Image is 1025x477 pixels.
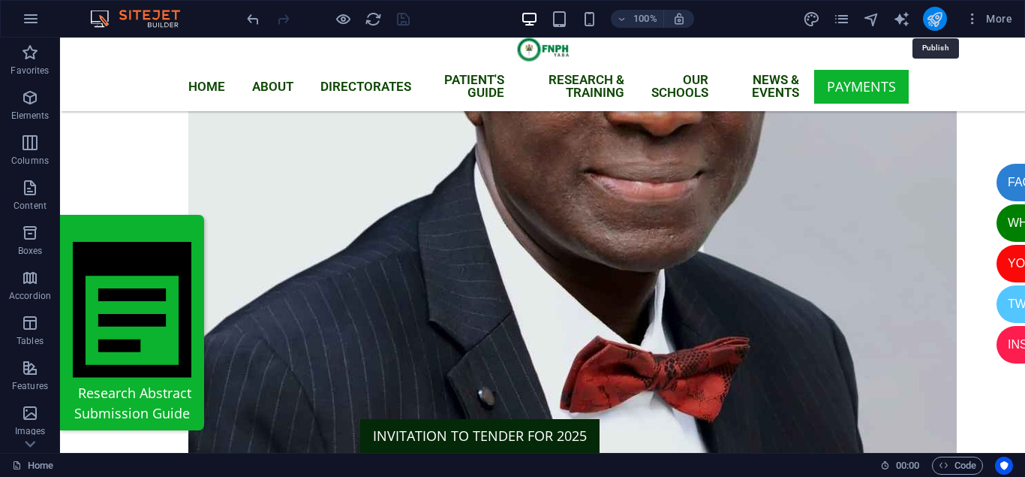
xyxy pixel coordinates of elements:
span: 00 00 [896,457,919,475]
button: More [959,7,1018,31]
h6: Session time [880,457,920,475]
p: Columns [11,155,49,167]
i: On resize automatically adjust zoom level to fit chosen device. [672,12,686,26]
span: More [965,11,1012,26]
p: Accordion [9,290,51,302]
button: Usercentrics [995,457,1013,475]
p: Features [12,380,48,392]
button: pages [833,10,851,28]
button: Code [932,457,983,475]
h6: 100% [633,10,657,28]
p: Favorites [11,65,49,77]
img: Editor Logo [86,10,199,28]
button: Click here to leave preview mode and continue editing [334,10,352,28]
p: Images [15,425,46,437]
p: Tables [17,335,44,347]
button: reload [364,10,382,28]
button: text_generator [893,10,911,28]
p: Elements [11,110,50,122]
button: design [803,10,821,28]
button: publish [923,7,947,31]
i: Design (Ctrl+Alt+Y) [803,11,820,28]
i: Undo: Change image height (Ctrl+Z) [245,11,262,28]
p: Content [14,200,47,212]
button: undo [244,10,262,28]
button: navigator [863,10,881,28]
a: Click to cancel selection. Double-click to open Pages [12,457,53,475]
span: Code [939,457,976,475]
button: 100% [611,10,664,28]
span: : [906,460,909,471]
p: Boxes [18,245,43,257]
